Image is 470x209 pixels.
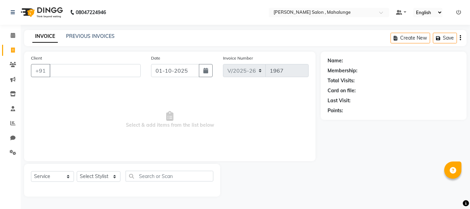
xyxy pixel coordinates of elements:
a: INVOICE [32,30,58,43]
img: logo [18,3,65,22]
iframe: chat widget [441,181,463,202]
b: 08047224946 [76,3,106,22]
label: Date [151,55,160,61]
input: Search or Scan [126,171,213,181]
label: Invoice Number [223,55,253,61]
button: Save [433,33,457,43]
span: Select & add items from the list below [31,85,309,154]
button: +91 [31,64,50,77]
div: Last Visit: [328,97,351,104]
label: Client [31,55,42,61]
div: Points: [328,107,343,114]
button: Create New [391,33,430,43]
div: Total Visits: [328,77,355,84]
div: Membership: [328,67,357,74]
input: Search by Name/Mobile/Email/Code [50,64,141,77]
div: Name: [328,57,343,64]
a: PREVIOUS INVOICES [66,33,115,39]
div: Card on file: [328,87,356,94]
